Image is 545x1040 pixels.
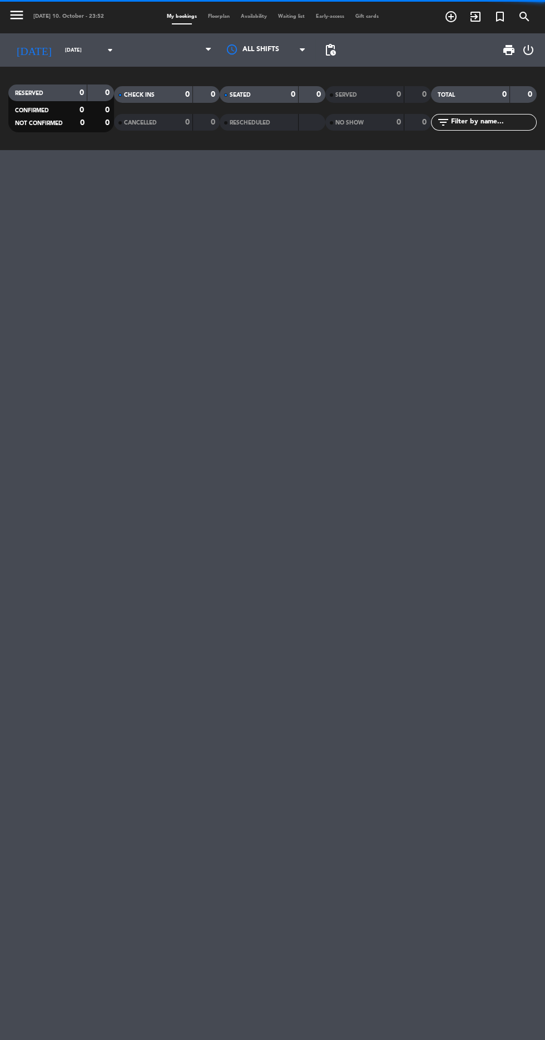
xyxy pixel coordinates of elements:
[230,92,251,98] span: SEATED
[80,119,85,127] strong: 0
[8,7,25,23] i: menu
[422,118,429,126] strong: 0
[105,106,112,114] strong: 0
[518,10,531,23] i: search
[324,43,337,57] span: pending_actions
[522,43,535,57] i: power_settings_new
[335,120,364,126] span: NO SHOW
[272,14,310,19] span: Waiting list
[185,118,190,126] strong: 0
[80,89,84,97] strong: 0
[8,39,60,61] i: [DATE]
[444,10,458,23] i: add_circle_outline
[350,14,384,19] span: Gift cards
[202,14,235,19] span: Floorplan
[316,91,323,98] strong: 0
[15,121,63,126] span: NOT CONFIRMED
[161,14,202,19] span: My bookings
[211,118,217,126] strong: 0
[397,118,401,126] strong: 0
[8,7,25,26] button: menu
[124,120,157,126] span: CANCELLED
[335,92,357,98] span: SERVED
[310,14,350,19] span: Early-access
[528,91,534,98] strong: 0
[502,43,516,57] span: print
[105,119,112,127] strong: 0
[105,89,112,97] strong: 0
[235,14,272,19] span: Availability
[397,91,401,98] strong: 0
[502,91,507,98] strong: 0
[493,10,507,23] i: turned_in_not
[124,92,155,98] span: CHECK INS
[291,91,295,98] strong: 0
[80,106,84,114] strong: 0
[15,108,49,113] span: CONFIRMED
[422,91,429,98] strong: 0
[211,91,217,98] strong: 0
[103,43,117,57] i: arrow_drop_down
[230,120,270,126] span: RESCHEDULED
[15,91,43,96] span: RESERVED
[185,91,190,98] strong: 0
[33,13,104,21] div: [DATE] 10. October - 23:52
[469,10,482,23] i: exit_to_app
[450,116,536,128] input: Filter by name...
[438,92,455,98] span: TOTAL
[437,116,450,129] i: filter_list
[520,33,537,67] div: LOG OUT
